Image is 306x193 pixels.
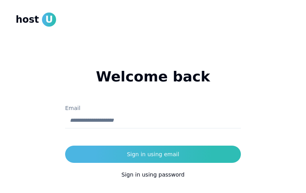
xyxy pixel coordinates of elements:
[65,146,241,163] button: Sign in using email
[65,105,80,111] label: Email
[16,13,39,26] span: host
[65,69,241,85] h1: Welcome back
[16,13,56,27] a: hostU
[42,13,56,27] span: U
[127,150,179,158] div: Sign in using email
[65,166,241,183] button: Sign in using password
